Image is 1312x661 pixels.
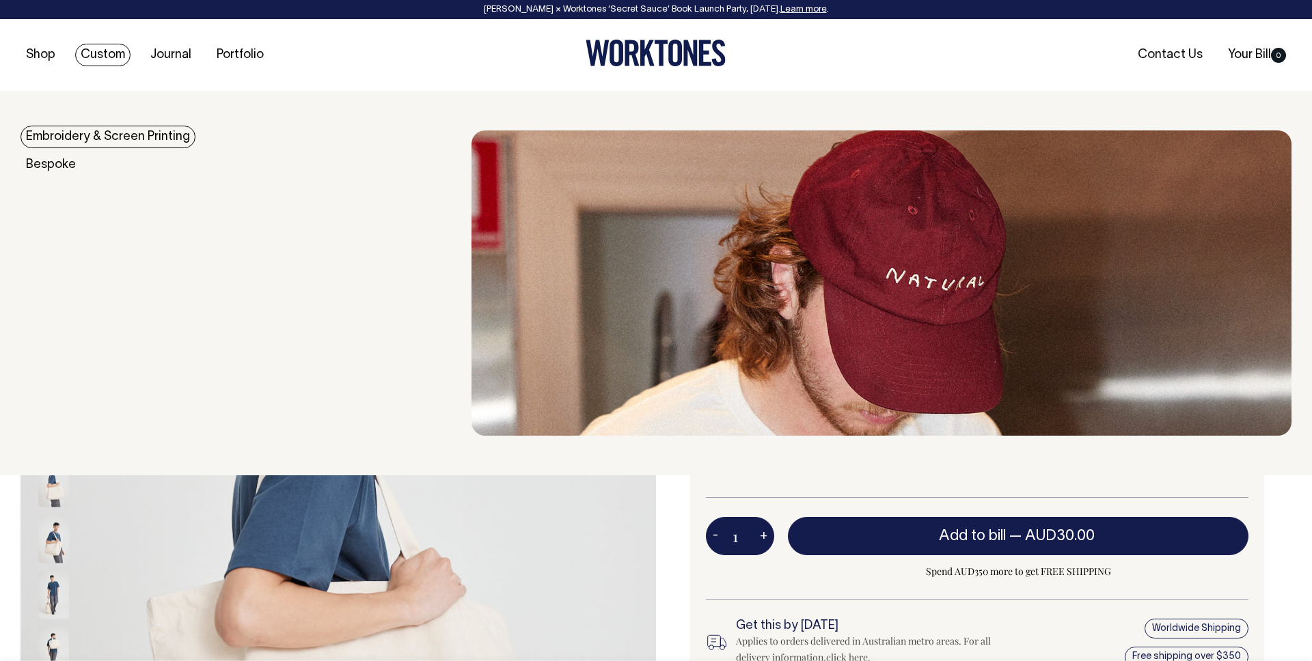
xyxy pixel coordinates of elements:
img: natural [38,516,69,563]
a: Custom [75,44,131,66]
a: Shop [20,44,61,66]
a: Embroidery & Screen Printing [20,126,195,148]
button: - [706,522,725,550]
a: Contact Us [1132,44,1208,66]
span: — [1009,529,1098,543]
a: Portfolio [211,44,269,66]
button: + [753,522,774,550]
h6: Get this by [DATE] [736,619,1002,633]
button: Add to bill —AUD30.00 [788,517,1248,555]
a: Your Bill0 [1222,44,1291,66]
span: Spend AUD350 more to get FREE SHIPPING [788,563,1248,580]
span: Add to bill [939,529,1006,543]
a: Journal [145,44,197,66]
a: Learn more [780,5,827,14]
span: 0 [1271,48,1286,63]
img: embroidery & Screen Printing [471,130,1291,436]
div: [PERSON_NAME] × Worktones ‘Secret Sauce’ Book Launch Party, [DATE]. . [14,5,1298,14]
span: AUD30.00 [1025,529,1095,543]
img: natural [38,460,69,507]
a: Bespoke [20,154,81,176]
img: natural [38,572,69,619]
